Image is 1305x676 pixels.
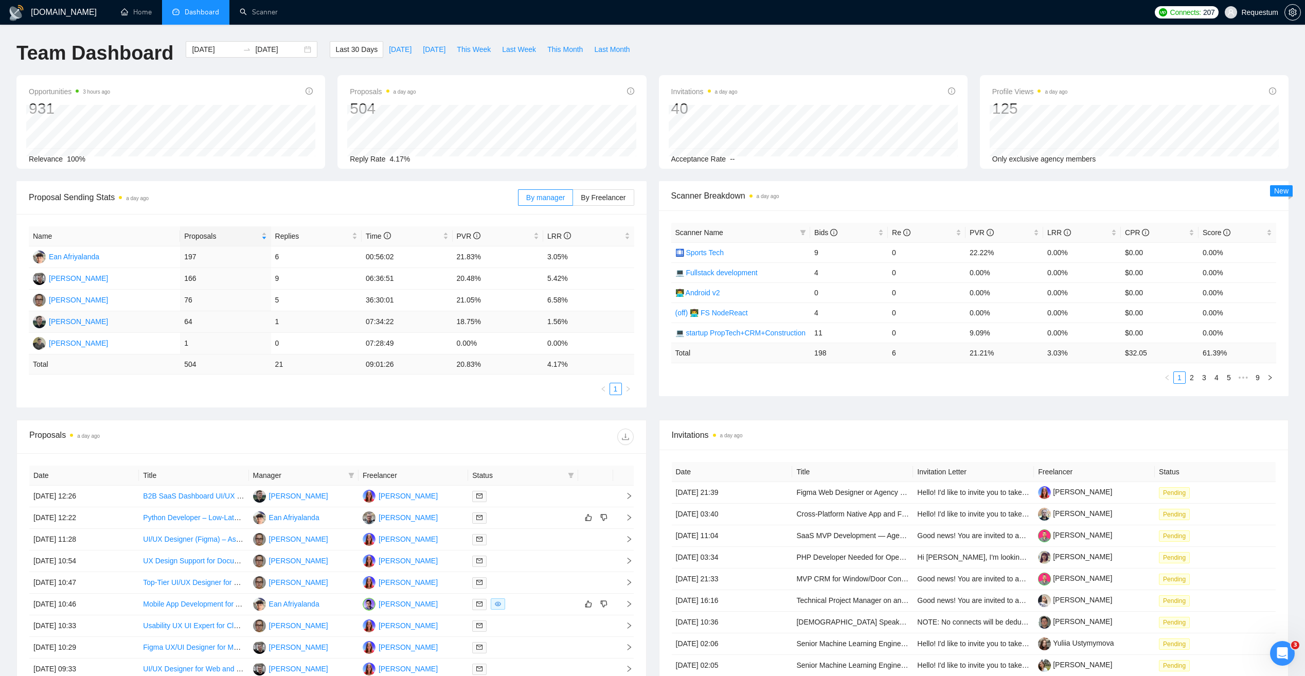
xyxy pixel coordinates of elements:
[379,533,438,545] div: [PERSON_NAME]
[243,45,251,54] span: to
[180,268,271,290] td: 166
[271,290,362,311] td: 5
[253,511,266,524] img: EA
[476,514,482,521] span: mail
[675,329,806,337] a: 💻 startup PropTech+CRM+Construction
[1284,8,1301,16] a: setting
[888,282,966,303] td: 0
[502,44,536,55] span: Last Week
[810,242,888,262] td: 9
[610,383,621,395] a: 1
[192,44,239,55] input: Start date
[269,598,319,610] div: Ean Afriyalanda
[417,41,451,58] button: [DATE]
[1159,574,1190,585] span: Pending
[253,535,328,543] a: IK[PERSON_NAME]
[363,578,438,586] a: IP[PERSON_NAME]
[33,337,46,350] img: AK
[476,666,482,672] span: mail
[1210,371,1223,384] li: 4
[585,513,592,522] span: like
[457,44,491,55] span: This Week
[1159,487,1190,499] span: Pending
[363,663,376,675] img: IP
[453,268,543,290] td: 20.48%
[671,189,1277,202] span: Scanner Breakdown
[1186,371,1198,384] li: 2
[1038,574,1112,582] a: [PERSON_NAME]
[366,232,390,240] span: Time
[970,228,994,237] span: PVR
[363,643,438,651] a: IP[PERSON_NAME]
[363,641,376,654] img: IP
[1199,242,1276,262] td: 0.00%
[394,89,416,95] time: a day ago
[992,155,1096,163] span: Only exclusive agency members
[543,290,634,311] td: 6.58%
[269,490,328,502] div: [PERSON_NAME]
[243,45,251,54] span: swap-right
[184,230,259,242] span: Proposals
[363,621,438,629] a: IP[PERSON_NAME]
[992,85,1068,98] span: Profile Views
[453,290,543,311] td: 21.05%
[1159,530,1190,542] span: Pending
[363,490,376,503] img: IP
[8,5,25,21] img: logo
[992,99,1068,118] div: 125
[610,383,622,395] li: 1
[1186,372,1197,383] a: 2
[49,273,108,284] div: [PERSON_NAME]
[1159,488,1194,496] a: Pending
[598,598,610,610] button: dislike
[83,89,110,95] time: 3 hours ago
[363,576,376,589] img: IP
[1038,639,1114,647] a: Yuliia Ustymymova
[379,555,438,566] div: [PERSON_NAME]
[594,44,630,55] span: Last Month
[1198,371,1210,384] li: 3
[1159,595,1190,607] span: Pending
[1252,371,1264,384] li: 9
[253,556,328,564] a: IK[PERSON_NAME]
[457,232,481,240] span: PVR
[451,41,496,58] button: This Week
[1235,371,1252,384] li: Next 5 Pages
[476,536,482,542] span: mail
[1121,303,1199,323] td: $0.00
[1227,9,1235,16] span: user
[1038,488,1112,496] a: [PERSON_NAME]
[810,282,888,303] td: 0
[675,269,758,277] a: 💻 Fullstack development
[1038,573,1051,585] img: c1eXUdwHc_WaOcbpPFtMJupqop6zdMumv1o7qBBEoYRQ7Y2b-PMuosOa1Pnj0gGm9V
[269,620,328,631] div: [PERSON_NAME]
[143,535,427,543] a: UI/UX Designer (Figma) – As-Needed [DEMOGRAPHIC_DATA] Work (10–20 Hrs/Month)
[1159,660,1190,671] span: Pending
[1038,616,1051,629] img: c14DhYixHXKOjO1Rn8ocQbD3KHUcnE4vZS4feWtSSrA9NC5rkM_scuoP2bXUv12qzp
[796,575,1158,583] a: MVP CRM for Window/Door Contractors (Quoting • E-Sign • [GEOGRAPHIC_DATA] • Scheduling • Commissi...
[33,274,108,282] a: VL[PERSON_NAME]
[1045,89,1067,95] time: a day ago
[253,663,266,675] img: VL
[423,44,445,55] span: [DATE]
[600,600,607,608] span: dislike
[1121,282,1199,303] td: $0.00
[1038,594,1051,607] img: c1mZwmIHZG2KEmQqZQ_J48Yl5X5ZOMWHBVb3CNtI1NpqgoZ09pOab8XDaQeGcrBnRG
[275,230,350,242] span: Replies
[798,225,808,240] span: filter
[1159,531,1194,540] a: Pending
[271,268,362,290] td: 9
[568,472,574,478] span: filter
[389,44,412,55] span: [DATE]
[306,87,313,95] span: info-circle
[796,510,1064,518] a: Cross-Platform Native App and Firmware Development for BLE Training Peripherals
[903,229,910,236] span: info-circle
[1199,262,1276,282] td: 0.00%
[814,228,837,237] span: Bids
[1159,596,1194,604] a: Pending
[1159,617,1190,628] span: Pending
[1038,661,1112,669] a: [PERSON_NAME]
[379,663,438,674] div: [PERSON_NAME]
[240,8,278,16] a: searchScanner
[1038,553,1112,561] a: [PERSON_NAME]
